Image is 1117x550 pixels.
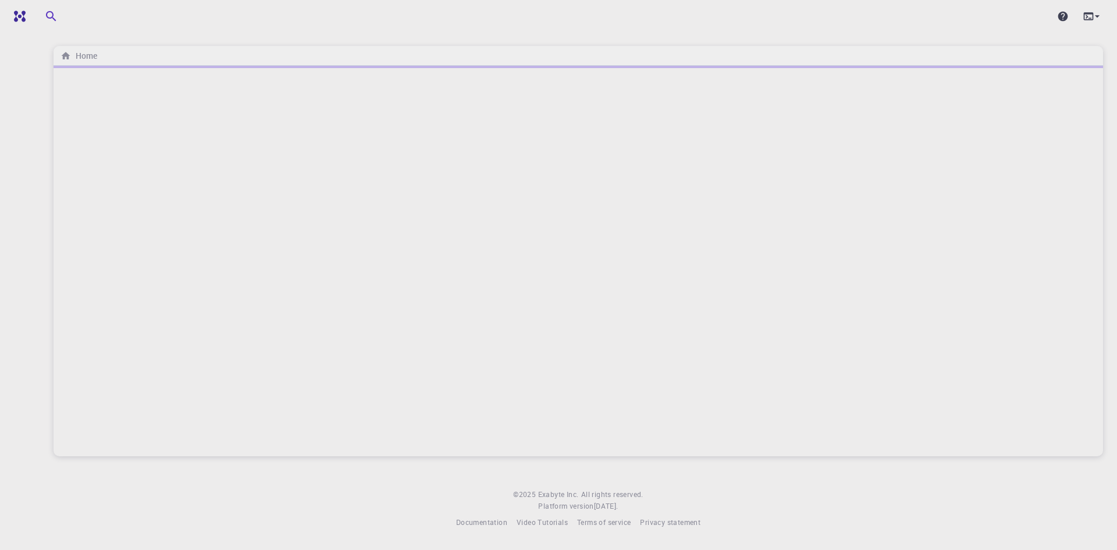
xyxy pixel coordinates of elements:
[594,501,618,512] a: [DATE].
[517,517,568,527] span: Video Tutorials
[640,517,700,527] span: Privacy statement
[58,49,99,62] nav: breadcrumb
[538,501,593,512] span: Platform version
[456,517,507,527] span: Documentation
[577,517,631,527] span: Terms of service
[538,489,579,499] span: Exabyte Inc.
[456,517,507,528] a: Documentation
[640,517,700,528] a: Privacy statement
[538,489,579,501] a: Exabyte Inc.
[581,489,643,501] span: All rights reserved.
[71,49,97,62] h6: Home
[517,517,568,528] a: Video Tutorials
[9,10,26,22] img: logo
[594,501,618,510] span: [DATE] .
[513,489,538,501] span: © 2025
[577,517,631,528] a: Terms of service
